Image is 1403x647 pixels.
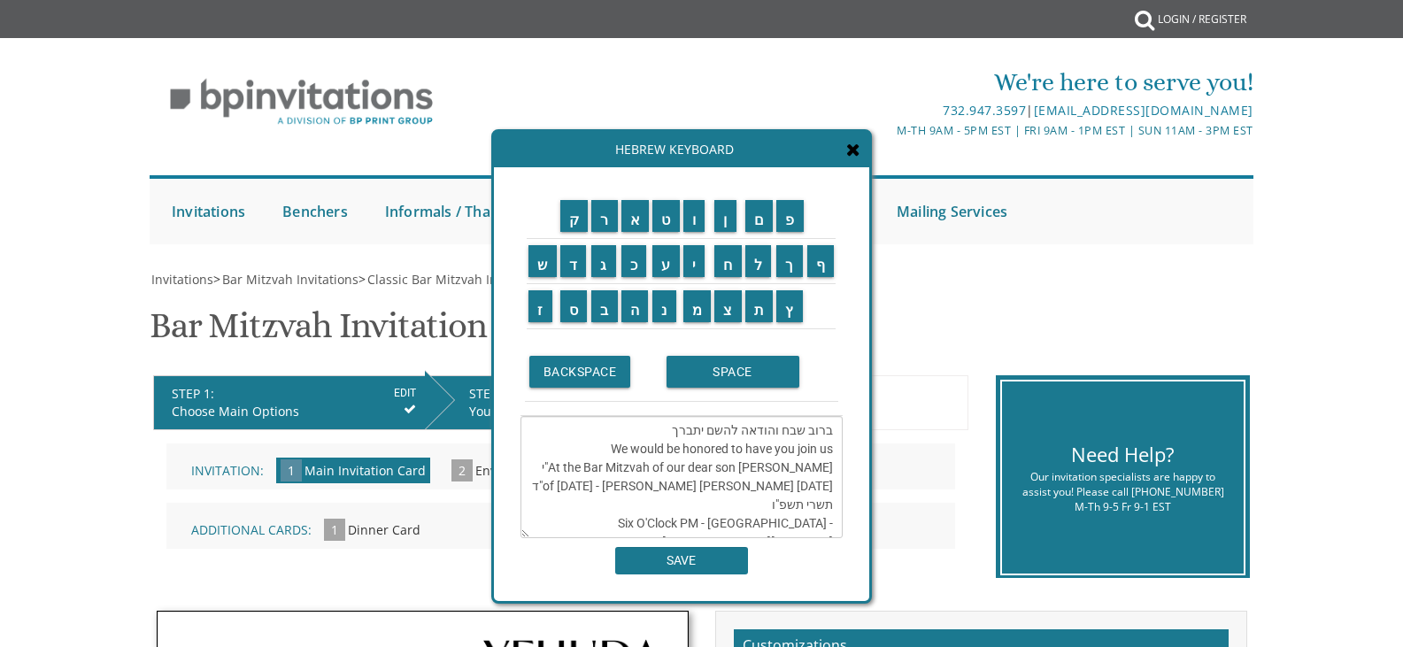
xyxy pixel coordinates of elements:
[528,290,552,322] input: ז
[560,290,588,322] input: ס
[475,462,529,479] span: Envelope
[683,245,705,277] input: י
[172,403,416,420] div: Choose Main Options
[652,200,680,232] input: ט
[151,271,213,288] span: Invitations
[191,462,264,479] span: Invitation:
[591,245,616,277] input: ג
[621,245,647,277] input: כ
[745,245,772,277] input: ל
[1015,441,1230,468] div: Need Help?
[776,200,804,232] input: פ
[529,356,631,388] input: BACKSPACE
[324,519,345,541] span: 1
[621,200,650,232] input: א
[745,290,774,322] input: ת
[776,290,803,322] input: ץ
[451,459,473,481] span: 2
[1034,102,1253,119] a: [EMAIL_ADDRESS][DOMAIN_NAME]
[150,306,606,358] h1: Bar Mitzvah Invitation Style 18
[591,290,618,322] input: ב
[167,179,250,244] a: Invitations
[776,245,803,277] input: ך
[358,271,548,288] span: >
[683,200,705,232] input: ו
[281,459,302,481] span: 1
[621,290,649,322] input: ה
[943,102,1026,119] a: 732.947.3597
[519,100,1253,121] div: |
[560,245,587,277] input: ד
[519,121,1253,140] div: M-Th 9am - 5pm EST | Fri 9am - 1pm EST | Sun 11am - 3pm EST
[172,385,416,403] div: STEP 1:
[714,290,742,322] input: צ
[745,200,774,232] input: ם
[528,245,557,277] input: ש
[714,200,736,232] input: ן
[714,245,742,277] input: ח
[519,65,1253,100] div: We're here to serve you!
[150,65,453,139] img: BP Invitation Loft
[1015,469,1230,514] div: Our invitation specialists are happy to assist you! Please call [PHONE_NUMBER] M-Th 9-5 Fr 9-1 EST
[394,385,416,401] input: EDIT
[278,179,352,244] a: Benchers
[469,385,688,403] div: STEP 2:
[807,245,835,277] input: ף
[348,521,420,538] span: Dinner Card
[683,290,712,322] input: מ
[367,271,548,288] span: Classic Bar Mitzvah Invitations
[220,271,358,288] a: Bar Mitzvah Invitations
[304,462,426,479] span: Main Invitation Card
[366,271,548,288] a: Classic Bar Mitzvah Invitations
[615,547,748,574] input: SAVE
[469,403,688,420] div: Your Design
[494,132,869,167] div: Hebrew Keyboard
[191,521,312,538] span: Additional Cards:
[222,271,358,288] span: Bar Mitzvah Invitations
[213,271,358,288] span: >
[667,356,799,388] input: SPACE
[150,271,213,288] a: Invitations
[652,245,680,277] input: ע
[652,290,676,322] input: נ
[381,179,585,244] a: Informals / Thank You Cards
[560,200,589,232] input: ק
[892,179,1012,244] a: Mailing Services
[591,200,618,232] input: ר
